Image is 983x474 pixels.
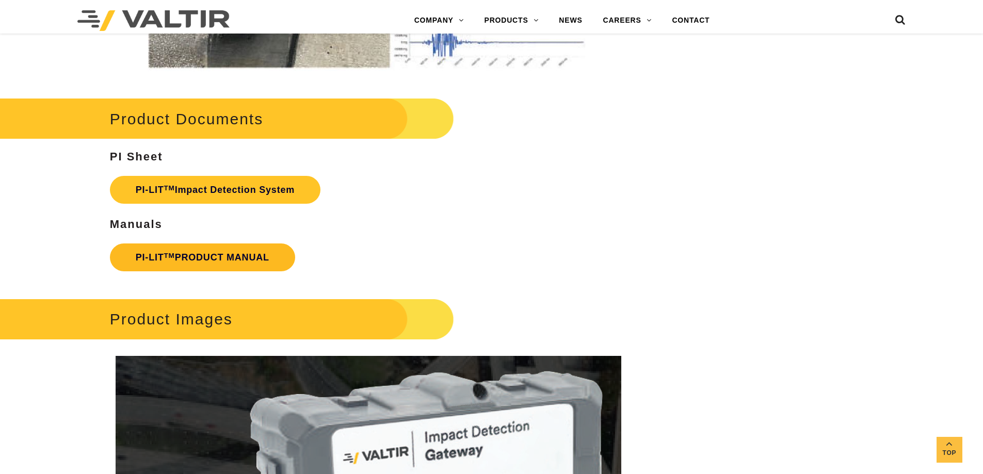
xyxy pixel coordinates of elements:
sup: TM [164,252,175,259]
a: COMPANY [404,10,474,31]
a: Top [937,437,962,463]
a: PI-LITTMImpact Detection System [110,176,320,204]
span: Top [937,447,962,459]
a: NEWS [549,10,592,31]
a: PRODUCTS [474,10,549,31]
sup: TM [164,184,175,192]
strong: Manuals [110,218,163,231]
img: Valtir [77,10,230,31]
a: PI-LITTMPRODUCT MANUAL [110,243,295,271]
strong: PI Sheet [110,150,163,163]
a: CONTACT [662,10,720,31]
a: CAREERS [593,10,662,31]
